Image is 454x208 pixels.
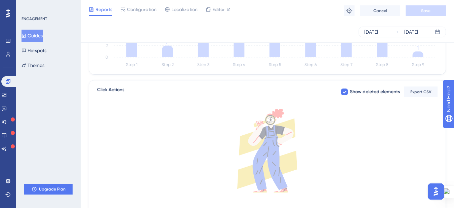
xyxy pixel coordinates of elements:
tspan: 0 [106,55,108,60]
span: Show deleted elements [350,88,400,96]
span: Export CSV [410,89,431,95]
button: Guides [22,30,43,42]
iframe: UserGuiding AI Assistant Launcher [426,181,446,202]
tspan: Step 3 [197,62,209,67]
span: Upgrade Plan [39,186,66,192]
tspan: Step 2 [162,62,174,67]
div: ENGAGEMENT [22,16,47,22]
button: Hotspots [22,44,46,57]
span: Editor [212,5,225,13]
span: Save [421,8,430,13]
button: Export CSV [404,86,438,97]
tspan: 2 [106,43,108,48]
tspan: Step 7 [340,62,353,67]
tspan: Step 9 [412,62,424,67]
button: Themes [22,59,44,71]
tspan: Step 1 [126,62,137,67]
span: Localization [171,5,198,13]
button: Cancel [360,5,400,16]
div: [DATE] [364,28,378,36]
span: Cancel [373,8,387,13]
tspan: Step 5 [269,62,281,67]
button: Save [406,5,446,16]
span: Need Help? [16,2,42,10]
span: Reports [95,5,112,13]
button: Upgrade Plan [24,184,73,195]
span: Click Actions [97,86,124,98]
tspan: Step 6 [304,62,317,67]
tspan: 1 [417,45,419,51]
div: [DATE] [404,28,418,36]
tspan: Step 8 [376,62,388,67]
tspan: Step 4 [233,62,245,67]
span: Configuration [127,5,157,13]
